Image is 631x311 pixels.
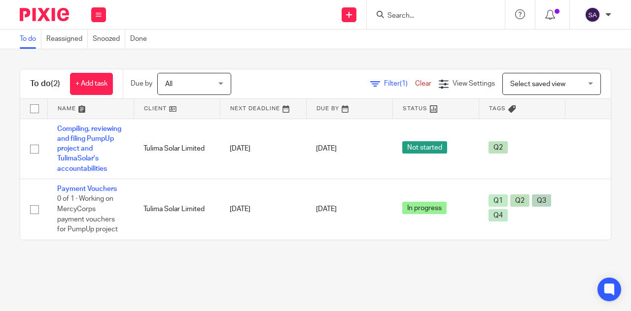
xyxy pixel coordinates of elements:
[46,30,88,49] a: Reassigned
[57,196,118,233] span: 0 of 1 · Working on MercyCorps payment vouchers for PumpUp project
[386,12,475,21] input: Search
[131,79,152,89] p: Due by
[130,30,152,49] a: Done
[489,141,508,154] span: Q2
[316,206,337,213] span: [DATE]
[20,8,69,21] img: Pixie
[510,194,529,207] span: Q2
[93,30,125,49] a: Snoozed
[51,80,60,88] span: (2)
[400,80,408,87] span: (1)
[220,119,306,179] td: [DATE]
[134,119,220,179] td: Tulima Solar Limited
[402,202,447,214] span: In progress
[384,80,415,87] span: Filter
[510,81,565,88] span: Select saved view
[57,186,117,192] a: Payment Vouchers
[453,80,495,87] span: View Settings
[30,79,60,89] h1: To do
[165,81,173,88] span: All
[220,179,306,240] td: [DATE]
[70,73,113,95] a: + Add task
[489,209,508,221] span: Q4
[415,80,431,87] a: Clear
[57,125,121,172] a: Compiling, reviewing and filing PumpUp project and TulimaSolar's accountabilities
[402,141,447,154] span: Not started
[489,194,508,207] span: Q1
[532,194,551,207] span: Q3
[489,106,506,111] span: Tags
[20,30,41,49] a: To do
[316,145,337,152] span: [DATE]
[585,7,600,23] img: svg%3E
[134,179,220,240] td: Tulima Solar Limited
